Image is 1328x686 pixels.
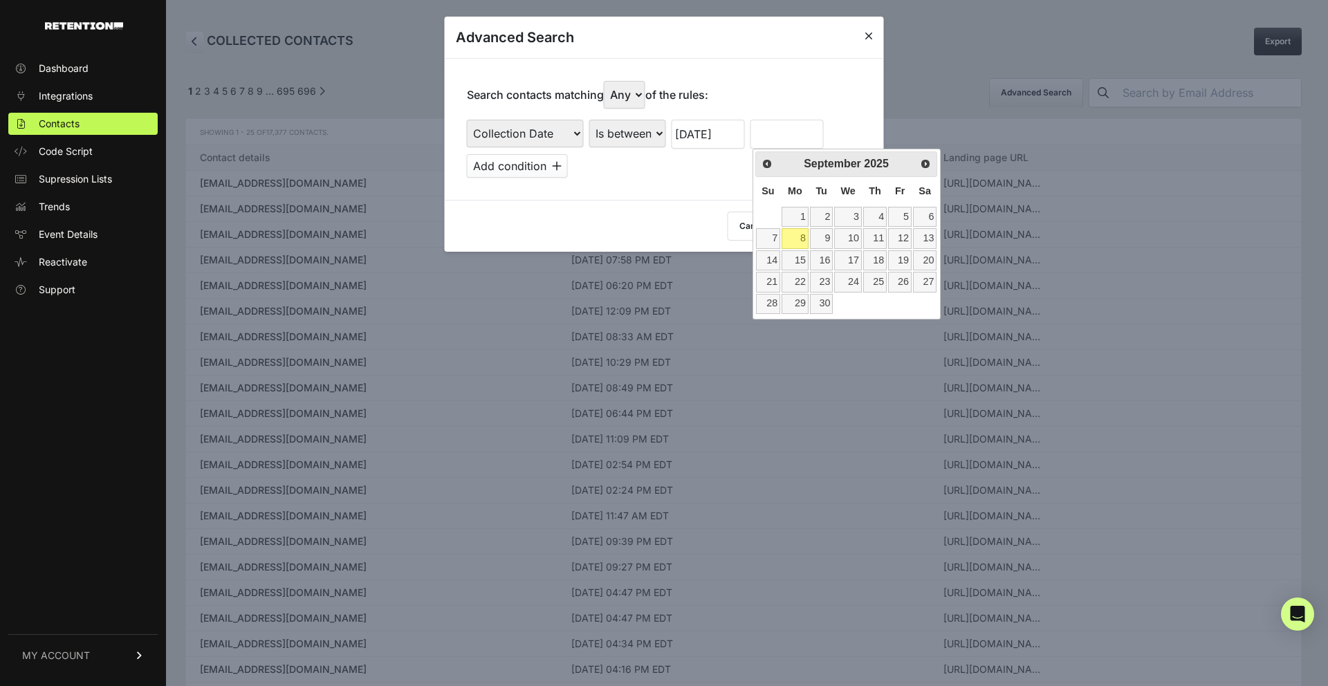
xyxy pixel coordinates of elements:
span: Integrations [39,89,93,103]
span: Supression Lists [39,172,112,186]
a: 20 [913,250,937,270]
span: Reactivate [39,255,87,269]
a: 16 [810,250,833,270]
a: Event Details [8,223,158,245]
span: Next [920,158,931,169]
span: Monday [788,185,802,196]
a: 19 [888,250,912,270]
span: Event Details [39,228,98,241]
a: Next [916,154,936,174]
span: Code Script [39,145,93,158]
span: Sunday [762,185,774,196]
a: 13 [913,228,937,248]
a: Trends [8,196,158,218]
a: Integrations [8,85,158,107]
span: Trends [39,200,70,214]
a: 4 [863,207,887,227]
a: 1 [782,207,809,227]
a: 8 [782,228,809,248]
a: 6 [913,207,937,227]
a: 12 [888,228,912,248]
a: 10 [834,228,861,248]
span: 2025 [864,158,889,169]
a: 15 [782,250,809,270]
a: Contacts [8,113,158,135]
img: Retention.com [45,22,123,30]
span: Prev [762,158,773,169]
a: 28 [756,294,780,314]
button: Cancel [728,212,779,241]
a: Reactivate [8,251,158,273]
a: 21 [756,272,780,292]
a: 3 [834,207,861,227]
a: Supression Lists [8,168,158,190]
a: 9 [810,228,833,248]
a: 2 [810,207,833,227]
a: 27 [913,272,937,292]
a: 17 [834,250,861,270]
p: Search contacts matching of the rules: [467,81,708,109]
a: 5 [888,207,912,227]
a: 18 [863,250,887,270]
a: 30 [810,294,833,314]
div: Open Intercom Messenger [1281,597,1314,631]
span: Contacts [39,117,80,131]
span: September [804,158,861,169]
span: Saturday [919,185,931,196]
a: MY ACCOUNT [8,634,158,676]
span: Dashboard [39,62,89,75]
a: Support [8,279,158,301]
a: 14 [756,250,780,270]
a: 26 [888,272,912,292]
a: Dashboard [8,57,158,80]
span: Support [39,283,75,297]
span: Tuesday [815,185,827,196]
h3: Advanced Search [456,28,574,47]
a: 22 [782,272,809,292]
a: 11 [863,228,887,248]
button: Add condition [467,154,568,178]
span: Friday [895,185,905,196]
a: 25 [863,272,887,292]
span: MY ACCOUNT [22,649,90,662]
span: Thursday [869,185,881,196]
a: Prev [757,154,777,174]
a: 24 [834,272,861,292]
a: 7 [756,228,780,248]
span: Wednesday [841,185,856,196]
a: 29 [782,294,809,314]
a: 23 [810,272,833,292]
a: Code Script [8,140,158,163]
